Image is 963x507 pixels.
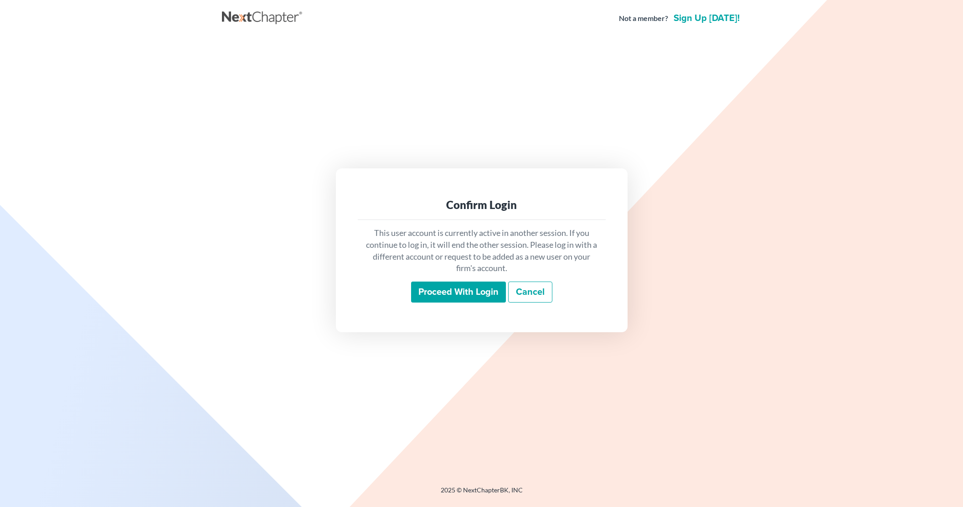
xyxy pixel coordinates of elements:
[411,282,506,303] input: Proceed with login
[619,13,668,24] strong: Not a member?
[508,282,552,303] a: Cancel
[222,486,742,502] div: 2025 © NextChapterBK, INC
[672,14,742,23] a: Sign up [DATE]!
[365,227,598,274] p: This user account is currently active in another session. If you continue to log in, it will end ...
[365,198,598,212] div: Confirm Login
